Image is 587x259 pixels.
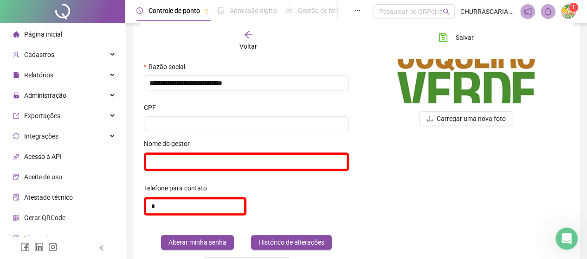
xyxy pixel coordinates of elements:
span: CHURRASCARIA COQUEIRO VERDE [460,6,515,17]
span: export [13,113,19,119]
span: api [13,153,19,160]
span: Cadastros [24,51,54,58]
label: Razão social [144,62,191,72]
span: Atestado técnico [24,194,73,201]
span: lock [13,92,19,99]
span: solution [13,194,19,201]
img: 11032 [561,5,575,19]
span: Carregar uma nova foto [437,114,506,124]
span: upload [426,115,433,122]
span: Financeiro [24,234,54,242]
label: CPF [144,102,162,113]
span: Alterar minha senha [168,237,226,247]
span: search [443,8,450,15]
span: dollar [13,235,19,241]
span: Acesso à API [24,153,62,160]
button: Histórico de alterações [251,235,332,250]
button: Alterar minha senha [161,235,234,250]
span: Histórico de alterações [258,237,324,247]
span: audit [13,174,19,180]
span: Relatórios [24,71,53,79]
button: uploadCarregar uma nova foto [419,111,513,126]
span: qrcode [13,215,19,221]
span: sync [13,133,19,139]
span: clock-circle [136,7,143,14]
label: Nome do gestor [144,139,196,149]
span: Página inicial [24,31,62,38]
span: linkedin [34,242,44,252]
span: user-add [13,51,19,58]
button: Salvar [432,30,480,45]
span: instagram [48,242,58,252]
span: left [98,245,105,251]
iframe: Intercom live chat [555,227,578,250]
span: Controle de ponto [148,7,200,14]
span: file [13,72,19,78]
span: Admissão digital [230,7,277,14]
label: Telefone para contato [144,183,213,193]
span: Gerar QRCode [24,214,65,221]
span: Aceite de uso [24,173,62,181]
span: facebook [20,242,30,252]
span: Voltar [239,43,257,50]
span: Salvar [455,32,473,43]
span: ellipsis [354,7,361,14]
span: home [13,31,19,38]
span: Gestão de férias [298,7,345,14]
span: arrow-left [244,30,253,39]
sup: Atualize o seu contato no menu Meus Dados [569,3,578,12]
span: save [439,33,448,42]
span: 1 [572,4,575,11]
span: sun [286,7,292,14]
span: Integrações [24,133,58,140]
span: pushpin [204,8,209,14]
span: file-done [218,7,224,14]
span: notification [523,7,532,16]
span: bell [544,7,552,16]
span: Exportações [24,112,60,120]
span: Administração [24,92,66,99]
